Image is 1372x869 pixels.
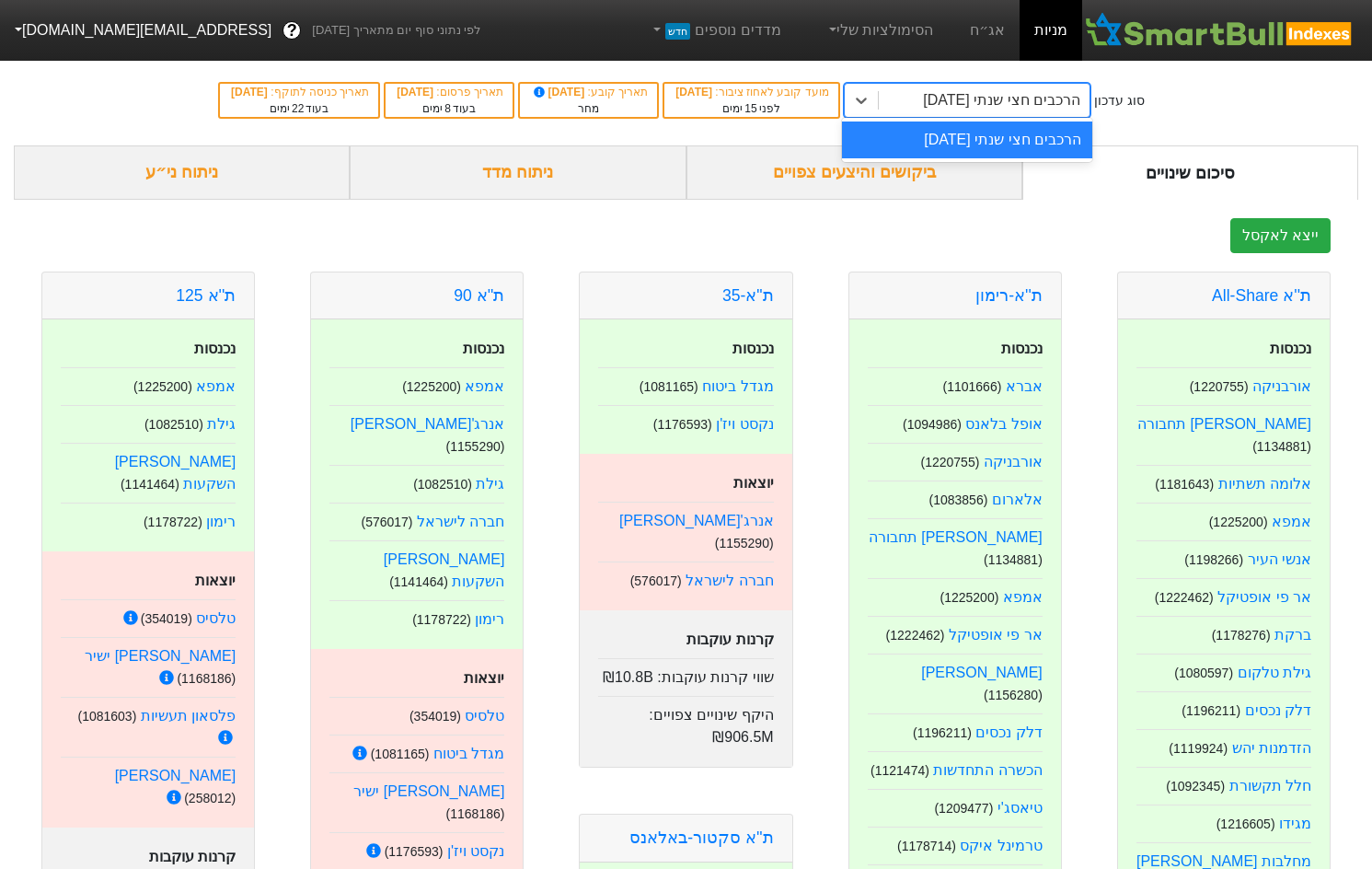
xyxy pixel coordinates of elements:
small: ( 1225200 ) [940,590,999,605]
a: ת''א All-Share [1212,286,1311,305]
a: [PERSON_NAME] תחבורה [869,529,1043,545]
div: סיכום שינויים [1022,145,1358,200]
small: ( 1225200 ) [402,379,461,394]
a: אר פי אופטיקל [1217,589,1311,605]
span: 8 [444,102,451,115]
span: ₪906.5M [712,729,773,745]
small: ( 1216605 ) [1216,817,1275,831]
strong: נכנסות [463,341,504,356]
span: לפי נתוני סוף יום מתאריך [DATE] [312,21,480,40]
small: ( 1168186 ) [177,671,236,686]
small: ( 1101666 ) [943,379,1002,394]
a: אורבניקה [984,454,1043,469]
small: ( 1181643 ) [1155,477,1214,492]
span: 15 [744,102,756,115]
a: נקסט ויז'ן [716,416,774,432]
small: ( 576017 ) [630,574,682,588]
div: בעוד ימים [229,100,369,117]
a: טלסיס [465,708,504,724]
small: ( 1198266 ) [1184,552,1243,567]
a: אמפא [465,378,504,394]
small: ( 1222462 ) [1155,590,1214,605]
small: ( 1220755 ) [921,455,980,469]
a: ת''א סקטור-באלאנס [629,828,773,847]
div: לפני ימים [674,100,828,117]
span: [DATE] [531,86,588,98]
small: ( 1178276 ) [1212,628,1271,643]
a: אנשי העיר [1248,551,1311,567]
small: ( 1176593 ) [385,844,444,859]
strong: קרנות עוקבות [149,849,236,864]
small: ( 1225200 ) [1209,515,1268,529]
div: הרכבים חצי שנתי [DATE] [923,89,1080,111]
small: ( 1178714 ) [897,839,956,853]
a: נקסט ויז'ן [447,843,505,859]
a: אנרג'[PERSON_NAME] [351,416,505,432]
a: [PERSON_NAME] ישיר [353,783,504,799]
small: ( 1081603 ) [77,709,136,724]
a: [PERSON_NAME] [115,768,236,783]
small: ( 1141464 ) [389,574,448,589]
small: ( 1196211 ) [913,725,972,740]
strong: יוצאות [464,670,504,686]
span: 22 [292,102,304,115]
a: אופל בלאנס [965,416,1042,432]
a: גילת [476,476,504,492]
a: חברה לישראל [417,514,504,529]
strong: נכנסות [1001,341,1043,356]
div: סוג עדכון [1094,91,1145,110]
a: [PERSON_NAME] ישיר [85,648,236,664]
a: הכשרה התחדשות [933,762,1042,778]
a: הסימולציות שלי [818,12,941,49]
div: תאריך פרסום : [395,84,503,100]
a: אברא [1006,378,1043,394]
div: תאריך כניסה לתוקף : [229,84,369,100]
div: בעוד ימים [395,100,503,117]
strong: נכנסות [732,341,774,356]
strong: יוצאות [195,573,236,588]
small: ( 1155290 ) [446,439,505,454]
button: ייצא לאקסל [1230,218,1331,253]
span: [DATE] [675,86,715,98]
small: ( 576017 ) [361,515,412,529]
a: גילת טלקום [1238,665,1311,680]
a: הזדמנות יהש [1232,740,1311,756]
small: ( 1094986 ) [903,417,962,432]
small: ( 1080597 ) [1174,666,1233,680]
small: ( 1082510 ) [144,417,203,432]
a: ת''א 90 [454,286,504,305]
span: [DATE] [397,86,436,98]
a: דלק נכסים [975,724,1042,740]
strong: נכנסות [1270,341,1311,356]
small: ( 1155290 ) [715,536,774,550]
a: ת''א-רימון [975,286,1043,305]
div: שווי קרנות עוקבות : [598,658,773,689]
div: תאריך קובע : [529,84,648,100]
a: חברה לישראל [686,573,773,588]
div: ניתוח מדד [350,145,686,200]
small: ( 1082510 ) [413,477,472,492]
small: ( 1141464 ) [121,477,179,492]
small: ( 1176593 ) [653,417,712,432]
a: ברקת [1274,627,1311,643]
div: מועד קובע לאחוז ציבור : [674,84,828,100]
a: ת''א 125 [176,286,236,305]
div: הרכבים חצי שנתי [DATE] [842,122,1092,158]
a: טרמינל איקס [960,838,1042,853]
small: ( 1209477 ) [934,801,993,816]
a: טלסיס [196,610,236,626]
a: טיאסג'י [997,800,1043,816]
a: מדדים נוספיםחדש [642,12,789,49]
small: ( 1168186 ) [446,806,505,821]
strong: יוצאות [733,475,774,491]
a: אלארום [992,492,1043,507]
a: גילת [207,416,236,432]
small: ( 1225200 ) [133,379,192,394]
a: רימון [206,514,236,529]
small: ( 1178722 ) [144,515,202,529]
span: ? [287,18,297,43]
small: ( 1134881 ) [984,552,1043,567]
small: ( 1196211 ) [1182,703,1240,718]
a: אורבניקה [1252,378,1311,394]
small: ( 1119924 ) [1169,741,1228,756]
